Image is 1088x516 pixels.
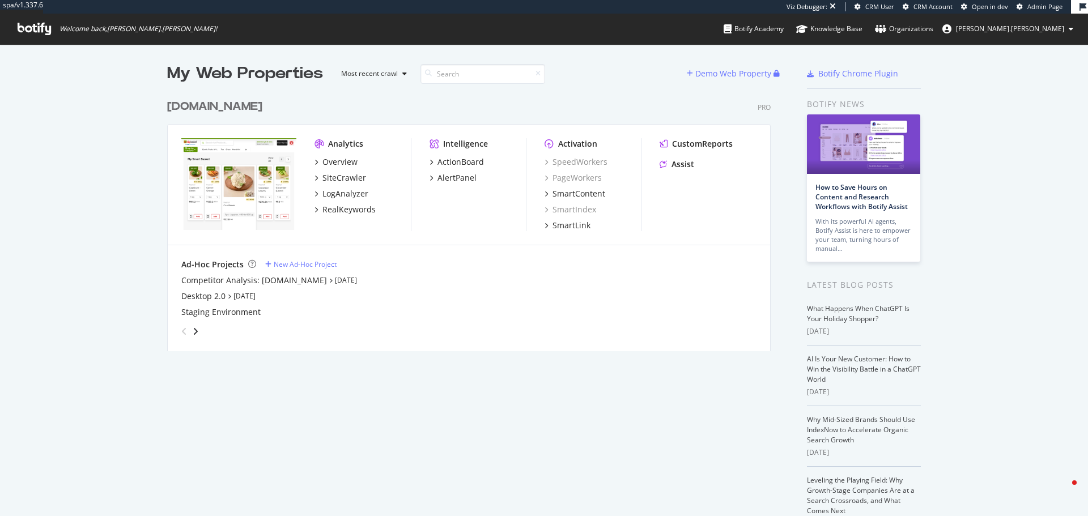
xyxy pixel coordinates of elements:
[787,2,827,11] div: Viz Debugger:
[332,65,411,83] button: Most recent crawl
[1017,2,1062,11] a: Admin Page
[807,475,915,515] a: Leveling the Playing Field: Why Growth-Stage Companies Are at a Search Crossroads, and What Comes...
[875,23,933,35] div: Organizations
[1027,2,1062,11] span: Admin Page
[672,138,733,150] div: CustomReports
[437,172,477,184] div: AlertPanel
[1049,477,1077,505] iframe: Intercom live chat
[818,68,898,79] div: Botify Chrome Plugin
[430,172,477,184] a: AlertPanel
[660,159,694,170] a: Assist
[956,24,1064,33] span: lou.aldrin
[545,156,607,168] a: SpeedWorkers
[724,23,784,35] div: Botify Academy
[660,138,733,150] a: CustomReports
[167,85,780,351] div: grid
[671,159,694,170] div: Assist
[545,204,596,215] a: SmartIndex
[181,138,296,230] img: www.bigbasket.com
[552,220,590,231] div: SmartLink
[552,188,605,199] div: SmartContent
[687,65,773,83] button: Demo Web Property
[233,291,256,301] a: [DATE]
[437,156,484,168] div: ActionBoard
[807,387,921,397] div: [DATE]
[903,2,953,11] a: CRM Account
[972,2,1008,11] span: Open in dev
[181,291,226,302] a: Desktop 2.0
[322,188,368,199] div: LogAnalyzer
[807,415,915,445] a: Why Mid-Sized Brands Should Use IndexNow to Accelerate Organic Search Growth
[430,156,484,168] a: ActionBoard
[807,354,921,384] a: AI Is Your New Customer: How to Win the Visibility Battle in a ChatGPT World
[420,64,545,84] input: Search
[865,2,894,11] span: CRM User
[192,326,199,337] div: angle-right
[807,98,921,110] div: Botify news
[875,14,933,44] a: Organizations
[695,68,771,79] div: Demo Web Property
[181,275,327,286] a: Competitor Analysis: [DOMAIN_NAME]
[545,220,590,231] a: SmartLink
[796,23,862,35] div: Knowledge Base
[807,447,921,458] div: [DATE]
[913,2,953,11] span: CRM Account
[274,259,337,269] div: New Ad-Hoc Project
[265,259,337,269] a: New Ad-Hoc Project
[314,172,366,184] a: SiteCrawler
[177,322,192,340] div: angle-left
[59,24,217,33] span: Welcome back, [PERSON_NAME].[PERSON_NAME] !
[314,204,376,215] a: RealKeywords
[815,182,908,211] a: How to Save Hours on Content and Research Workflows with Botify Assist
[687,69,773,78] a: Demo Web Property
[724,14,784,44] a: Botify Academy
[807,68,898,79] a: Botify Chrome Plugin
[815,217,912,253] div: With its powerful AI agents, Botify Assist is here to empower your team, turning hours of manual…
[181,306,261,318] a: Staging Environment
[167,99,267,115] a: [DOMAIN_NAME]
[961,2,1008,11] a: Open in dev
[807,114,920,174] img: How to Save Hours on Content and Research Workflows with Botify Assist
[855,2,894,11] a: CRM User
[322,204,376,215] div: RealKeywords
[807,304,909,323] a: What Happens When ChatGPT Is Your Holiday Shopper?
[167,99,262,115] div: [DOMAIN_NAME]
[328,138,363,150] div: Analytics
[558,138,597,150] div: Activation
[545,172,602,184] a: PageWorkers
[545,188,605,199] a: SmartContent
[796,14,862,44] a: Knowledge Base
[758,103,771,112] div: Pro
[443,138,488,150] div: Intelligence
[933,20,1082,38] button: [PERSON_NAME].[PERSON_NAME]
[335,275,357,285] a: [DATE]
[181,259,244,270] div: Ad-Hoc Projects
[322,172,366,184] div: SiteCrawler
[167,62,323,85] div: My Web Properties
[314,156,358,168] a: Overview
[807,326,921,336] div: [DATE]
[341,70,398,77] div: Most recent crawl
[322,156,358,168] div: Overview
[314,188,368,199] a: LogAnalyzer
[807,279,921,291] div: Latest Blog Posts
